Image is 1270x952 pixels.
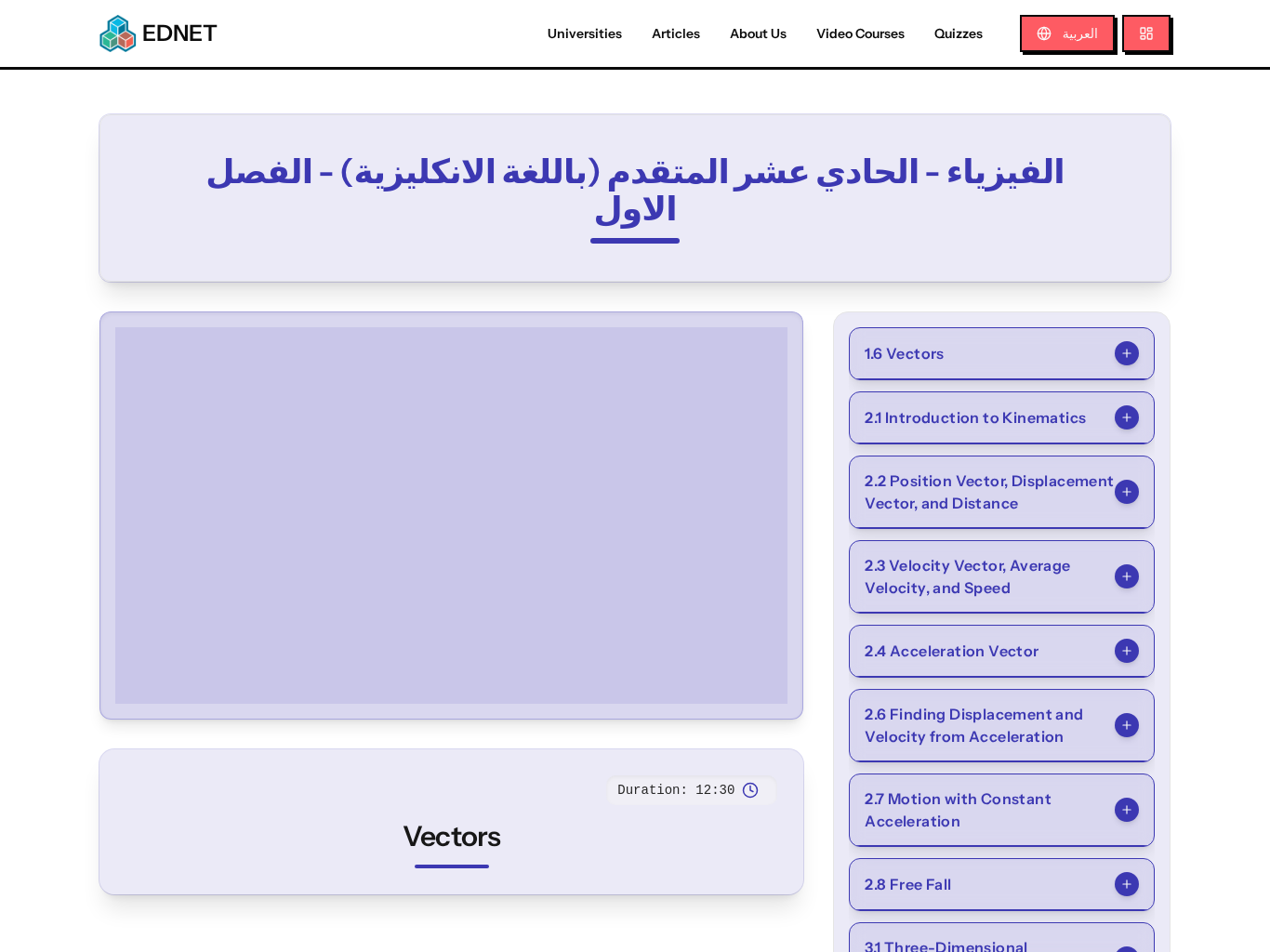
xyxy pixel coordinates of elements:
[142,19,218,48] span: EDNET
[865,342,944,364] span: 1.6 Vectors
[190,152,1080,227] h2: الفيزياء - الحادي عشر المتقدم (باللغة الانكليزية) - الفصل الاول
[865,787,1115,832] span: 2.7 Motion with Constant Acceleration
[865,469,1115,514] span: 2.2 Position Vector, Displacement Vector, and Distance
[99,15,218,52] a: EDNETEDNET
[637,24,715,44] a: Articles
[850,392,1154,443] button: 2.1 Introduction to Kinematics
[850,690,1154,761] button: 2.6 Finding Displacement and Velocity from Acceleration
[850,859,1154,910] button: 2.8 Free Fall
[865,406,1086,429] span: 2.1 Introduction to Kinematics
[801,24,919,44] a: Video Courses
[850,456,1154,528] button: 2.2 Position Vector, Displacement Vector, and Distance
[865,554,1115,599] span: 2.3 Velocity Vector, Average Velocity, and Speed
[919,24,998,44] a: Quizzes
[126,820,777,853] h2: Vectors
[865,640,1038,662] span: 2.4 Acceleration Vector
[865,873,951,895] span: 2.8 Free Fall
[1020,15,1115,52] button: العربية
[850,328,1154,379] button: 1.6 Vectors
[99,15,137,52] img: EDNET
[850,626,1154,677] button: 2.4 Acceleration Vector
[617,781,734,800] span: Duration: 12:30
[850,774,1154,846] button: 2.7 Motion with Constant Acceleration
[715,24,801,44] a: About Us
[533,24,637,44] a: Universities
[865,703,1115,747] span: 2.6 Finding Displacement and Velocity from Acceleration
[850,541,1154,613] button: 2.3 Velocity Vector, Average Velocity, and Speed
